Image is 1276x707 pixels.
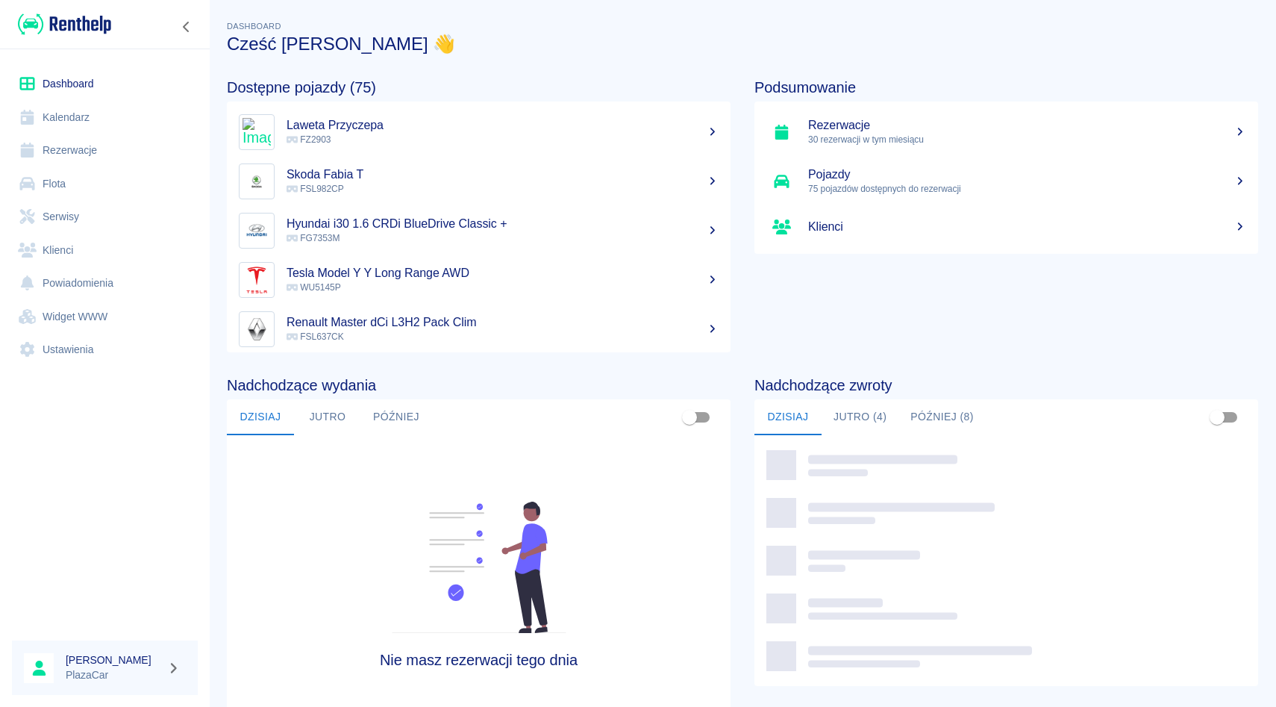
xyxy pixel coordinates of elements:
[294,399,361,435] button: Jutro
[243,167,271,196] img: Image
[754,157,1258,206] a: Pojazdy75 pojazdów dostępnych do rezerwacji
[227,108,731,157] a: ImageLaweta Przyczepa FZ2903
[227,22,281,31] span: Dashboard
[12,67,198,101] a: Dashboard
[287,315,719,330] h5: Renault Master dCi L3H2 Pack Clim
[227,255,731,305] a: ImageTesla Model Y Y Long Range AWD WU5145P
[227,34,1258,54] h3: Cześć [PERSON_NAME] 👋
[12,200,198,234] a: Serwisy
[808,133,1246,146] p: 30 rezerwacji w tym miesiącu
[66,667,161,683] p: PlazaCar
[287,266,719,281] h5: Tesla Model Y Y Long Range AWD
[898,399,986,435] button: Później (8)
[227,157,731,206] a: ImageSkoda Fabia T FSL982CP
[243,118,271,146] img: Image
[754,108,1258,157] a: Rezerwacje30 rezerwacji w tym miesiącu
[287,233,340,243] span: FG7353M
[287,217,719,231] h5: Hyundai i30 1.6 CRDi BlueDrive Classic +
[243,266,271,294] img: Image
[12,167,198,201] a: Flota
[822,399,898,435] button: Jutro (4)
[287,134,331,145] span: FZ2903
[808,219,1246,234] h5: Klienci
[243,217,271,245] img: Image
[227,206,731,255] a: ImageHyundai i30 1.6 CRDi BlueDrive Classic + FG7353M
[808,118,1246,133] h5: Rezerwacje
[675,403,704,432] span: Pokaż przypisane tylko do mnie
[287,282,341,293] span: WU5145P
[175,17,198,37] button: Zwiń nawigację
[361,399,431,435] button: Później
[18,12,111,37] img: Renthelp logo
[808,167,1246,182] h5: Pojazdy
[290,651,667,669] h4: Nie masz rezerwacji tego dnia
[383,502,575,633] img: Fleet
[227,376,731,394] h4: Nadchodzące wydania
[12,101,198,134] a: Kalendarz
[243,315,271,343] img: Image
[808,182,1246,196] p: 75 pojazdów dostępnych do rezerwacji
[227,305,731,354] a: ImageRenault Master dCi L3H2 Pack Clim FSL637CK
[66,653,161,667] h6: [PERSON_NAME]
[754,376,1258,394] h4: Nadchodzące zwroty
[12,134,198,167] a: Rezerwacje
[12,300,198,334] a: Widget WWW
[754,78,1258,96] h4: Podsumowanie
[287,167,719,182] h5: Skoda Fabia T
[754,399,822,435] button: Dzisiaj
[1203,403,1231,432] span: Pokaż przypisane tylko do mnie
[287,184,344,194] span: FSL982CP
[12,267,198,300] a: Powiadomienia
[12,333,198,367] a: Ustawienia
[227,78,731,96] h4: Dostępne pojazdy (75)
[754,206,1258,248] a: Klienci
[227,399,294,435] button: Dzisiaj
[287,118,719,133] h5: Laweta Przyczepa
[12,234,198,267] a: Klienci
[287,331,344,342] span: FSL637CK
[12,12,111,37] a: Renthelp logo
